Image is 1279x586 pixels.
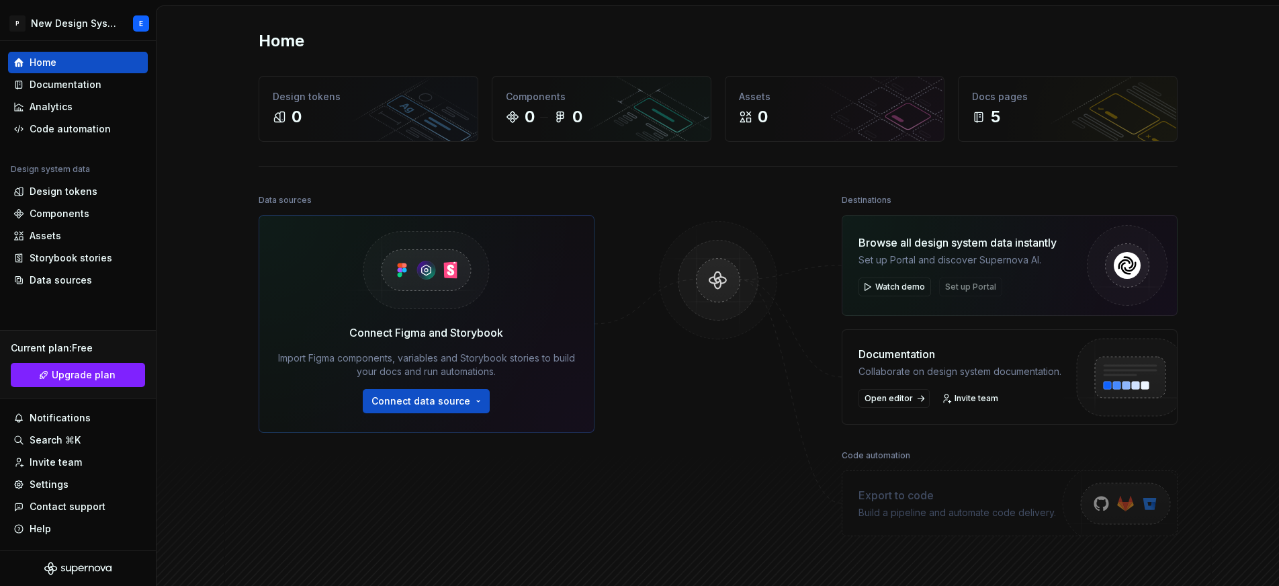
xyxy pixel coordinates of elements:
button: Contact support [8,496,148,517]
div: Code automation [30,122,111,136]
h2: Home [259,30,304,52]
a: Analytics [8,96,148,118]
div: E [139,18,143,29]
div: 0 [758,106,768,128]
a: Invite team [8,452,148,473]
div: Analytics [30,100,73,114]
div: Export to code [858,487,1056,503]
div: Data sources [259,191,312,210]
span: Watch demo [875,282,925,292]
div: Search ⌘K [30,433,81,447]
span: Upgrade plan [52,368,116,382]
div: New Design System [31,17,117,30]
button: PNew Design SystemE [3,9,153,38]
div: 0 [292,106,302,128]
div: Collaborate on design system documentation. [858,365,1061,378]
div: Design tokens [273,90,464,103]
button: Search ⌘K [8,429,148,451]
span: Invite team [955,393,998,404]
a: Components00 [492,76,711,142]
a: Home [8,52,148,73]
a: Design tokens0 [259,76,478,142]
span: Open editor [865,393,913,404]
div: Assets [739,90,930,103]
a: Open editor [858,389,930,408]
div: Contact support [30,500,105,513]
a: Invite team [938,389,1004,408]
svg: Supernova Logo [44,562,112,575]
div: Docs pages [972,90,1163,103]
a: Code automation [8,118,148,140]
a: Docs pages5 [958,76,1178,142]
a: Storybook stories [8,247,148,269]
div: Browse all design system data instantly [858,235,1057,251]
div: 5 [991,106,1000,128]
div: P [9,15,26,32]
div: Design system data [11,164,90,175]
div: Documentation [858,346,1061,362]
div: Components [506,90,697,103]
a: Assets0 [725,76,944,142]
div: Documentation [30,78,101,91]
div: 0 [525,106,535,128]
div: Import Figma components, variables and Storybook stories to build your docs and run automations. [278,351,575,378]
div: Invite team [30,456,82,469]
div: Connect Figma and Storybook [349,325,503,341]
div: Code automation [842,446,910,465]
div: Build a pipeline and automate code delivery. [858,506,1056,519]
div: Set up Portal and discover Supernova AI. [858,253,1057,267]
button: Notifications [8,407,148,429]
div: 0 [572,106,582,128]
button: Upgrade plan [11,363,145,387]
button: Connect data source [363,389,490,413]
div: Notifications [30,411,91,425]
button: Help [8,518,148,540]
div: Home [30,56,56,69]
div: Help [30,522,51,536]
button: Watch demo [858,278,931,296]
div: Storybook stories [30,251,112,265]
a: Assets [8,225,148,247]
div: Components [30,207,89,220]
div: Data sources [30,274,92,287]
span: Connect data source [371,394,470,408]
div: Design tokens [30,185,97,198]
a: Design tokens [8,181,148,202]
a: Components [8,203,148,224]
div: Current plan : Free [11,341,145,355]
a: Documentation [8,74,148,95]
div: Settings [30,478,69,491]
a: Settings [8,474,148,495]
div: Destinations [842,191,891,210]
div: Assets [30,229,61,243]
a: Data sources [8,269,148,291]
